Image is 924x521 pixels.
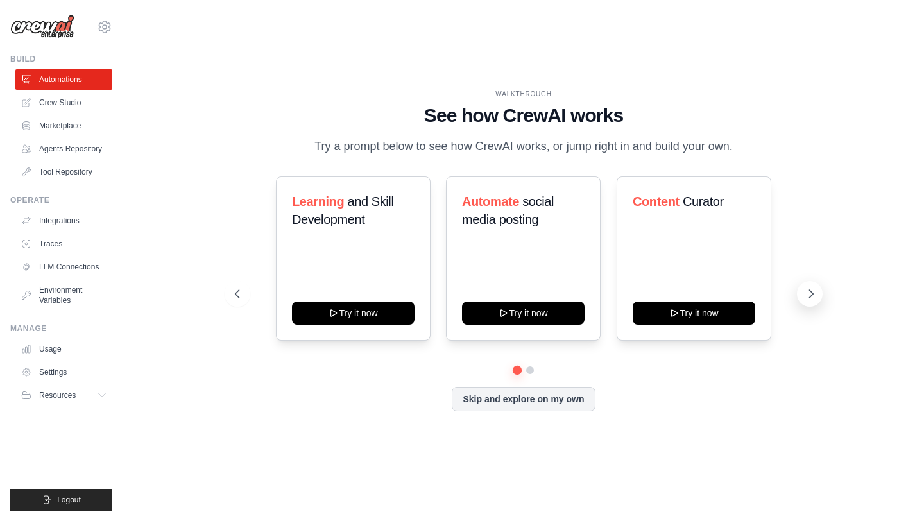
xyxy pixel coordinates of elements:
a: Integrations [15,210,112,231]
button: Logout [10,489,112,511]
span: Learning [292,194,344,209]
button: Try it now [633,302,755,325]
span: Resources [39,390,76,400]
button: Resources [15,385,112,406]
button: Try it now [462,302,585,325]
div: Manage [10,323,112,334]
div: Build [10,54,112,64]
a: Settings [15,362,112,382]
a: Marketplace [15,115,112,136]
a: Traces [15,234,112,254]
a: LLM Connections [15,257,112,277]
img: Logo [10,15,74,39]
a: Automations [15,69,112,90]
span: Curator [682,194,723,209]
div: Operate [10,195,112,205]
button: Skip and explore on my own [452,387,595,411]
a: Agents Repository [15,139,112,159]
button: Try it now [292,302,415,325]
span: Content [633,194,680,209]
a: Tool Repository [15,162,112,182]
div: WALKTHROUGH [235,89,812,99]
a: Crew Studio [15,92,112,113]
a: Usage [15,339,112,359]
a: Environment Variables [15,280,112,311]
span: Logout [57,495,81,505]
h1: See how CrewAI works [235,104,812,127]
p: Try a prompt below to see how CrewAI works, or jump right in and build your own. [308,137,739,156]
span: Automate [462,194,519,209]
